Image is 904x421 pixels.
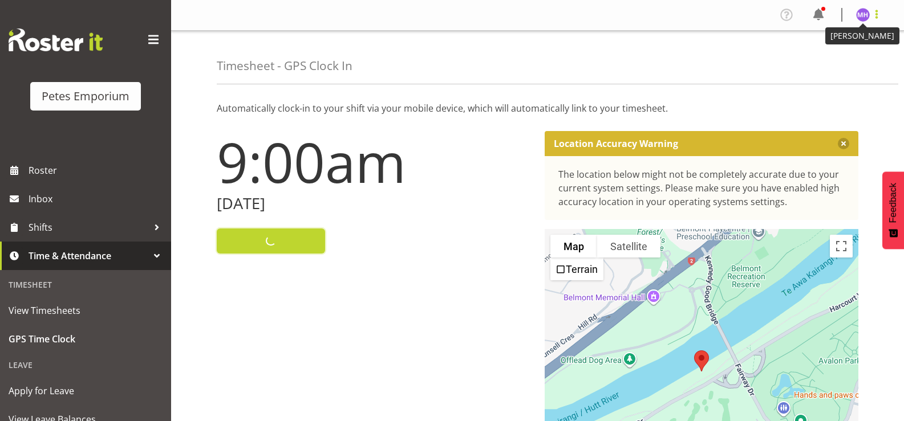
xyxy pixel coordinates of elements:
[597,235,660,257] button: Show satellite imagery
[3,273,168,296] div: Timesheet
[217,131,531,193] h1: 9:00am
[29,162,165,179] span: Roster
[888,183,898,223] span: Feedback
[856,8,870,22] img: mackenzie-halford4471.jpg
[9,382,163,399] span: Apply for Leave
[217,59,352,72] h4: Timesheet - GPS Clock In
[3,353,168,377] div: Leave
[217,195,531,212] h2: [DATE]
[42,88,129,105] div: Petes Emporium
[830,235,853,257] button: Toggle fullscreen view
[552,259,602,279] li: Terrain
[217,101,858,115] p: Automatically clock-in to your shift via your mobile device, which will automatically link to you...
[558,167,845,209] div: The location below might not be completely accurate due to your current system settings. Please m...
[9,302,163,319] span: View Timesheets
[29,219,148,236] span: Shifts
[3,325,168,353] a: GPS Time Clock
[550,235,597,257] button: Show street map
[9,28,103,51] img: Rosterit website logo
[3,377,168,405] a: Apply for Leave
[554,138,678,149] p: Location Accuracy Warning
[566,263,598,275] label: Terrain
[29,247,148,264] span: Time & Attendance
[3,296,168,325] a: View Timesheets
[838,138,849,149] button: Close message
[9,330,163,348] span: GPS Time Clock
[550,257,603,280] ul: Show street map
[29,190,165,207] span: Inbox
[882,171,904,249] button: Feedback - Show survey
